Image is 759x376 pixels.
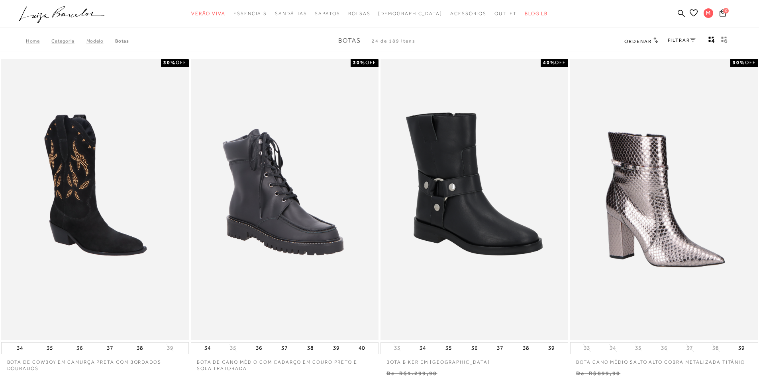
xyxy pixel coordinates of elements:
[380,354,568,366] a: BOTA BIKER EM [GEOGRAPHIC_DATA]
[745,60,756,65] span: OFF
[378,6,442,21] a: noSubCategoriesText
[338,37,361,44] span: Botas
[525,6,548,21] a: BLOG LB
[104,343,116,354] button: 37
[315,11,340,16] span: Sapatos
[443,343,454,354] button: 35
[378,11,442,16] span: [DEMOGRAPHIC_DATA]
[2,60,188,339] a: BOTA DE COWBOY EM CAMURÇA PRETA COM BORDADOS DOURADOS BOTA DE COWBOY EM CAMURÇA PRETA COM BORDADO...
[191,6,226,21] a: categoryNavScreenReaderText
[723,8,729,14] span: 0
[1,354,189,372] a: BOTA DE COWBOY EM CAMURÇA PRETA COM BORDADOS DOURADOS
[494,11,517,16] span: Outlet
[191,354,379,372] a: BOTA DE CANO MÉDIO COM CADARÇO EM COURO PRETO E SOLA TRATORADA
[607,344,618,352] button: 34
[571,60,757,339] img: BOTA CANO MÉDIO SALTO ALTO COBRA METALIZADA TITÂNIO
[228,344,239,352] button: 35
[365,60,376,65] span: OFF
[353,60,365,65] strong: 30%
[719,36,730,46] button: gridText6Desc
[279,343,290,354] button: 37
[570,354,758,366] a: BOTA CANO MÉDIO SALTO ALTO COBRA METALIZADA TITÂNIO
[191,11,226,16] span: Verão Viva
[704,8,713,18] span: M
[659,344,670,352] button: 36
[163,60,176,65] strong: 30%
[450,6,486,21] a: categoryNavScreenReaderText
[717,9,728,19] button: 0
[469,343,480,354] button: 36
[115,38,129,44] a: Botas
[356,343,367,354] button: 40
[74,343,85,354] button: 36
[736,343,747,354] button: 39
[275,6,307,21] a: categoryNavScreenReaderText
[392,344,403,352] button: 33
[525,11,548,16] span: BLOG LB
[700,8,717,20] button: M
[555,60,566,65] span: OFF
[192,60,378,339] a: BOTA DE CANO MÉDIO COM CADARÇO EM COURO PRETO E SOLA TRATORADA BOTA DE CANO MÉDIO COM CADARÇO EM ...
[372,38,416,44] span: 24 de 189 itens
[494,6,517,21] a: categoryNavScreenReaderText
[624,39,651,44] span: Ordenar
[706,36,717,46] button: Mostrar 4 produtos por linha
[134,343,145,354] button: 38
[543,60,555,65] strong: 40%
[581,344,592,352] button: 33
[684,344,695,352] button: 37
[710,344,721,352] button: 38
[233,11,267,16] span: Essenciais
[253,343,265,354] button: 36
[450,11,486,16] span: Acessórios
[348,6,371,21] a: categoryNavScreenReaderText
[633,344,644,352] button: 35
[733,60,745,65] strong: 50%
[202,343,213,354] button: 34
[546,343,557,354] button: 39
[176,60,186,65] span: OFF
[331,343,342,354] button: 39
[305,343,316,354] button: 38
[520,343,531,354] button: 38
[348,11,371,16] span: Bolsas
[381,60,567,339] img: BOTA BIKER EM COURO PRETO
[192,60,378,339] img: BOTA DE CANO MÉDIO COM CADARÇO EM COURO PRETO E SOLA TRATORADA
[233,6,267,21] a: categoryNavScreenReaderText
[2,60,188,339] img: BOTA DE COWBOY EM CAMURÇA PRETA COM BORDADOS DOURADOS
[381,60,567,339] a: BOTA BIKER EM COURO PRETO BOTA BIKER EM COURO PRETO
[315,6,340,21] a: categoryNavScreenReaderText
[571,60,757,339] a: BOTA CANO MÉDIO SALTO ALTO COBRA METALIZADA TITÂNIO BOTA CANO MÉDIO SALTO ALTO COBRA METALIZADA T...
[51,38,86,44] a: Categoria
[44,343,55,354] button: 35
[417,343,428,354] button: 34
[668,37,696,43] a: FILTRAR
[86,38,116,44] a: Modelo
[14,343,25,354] button: 34
[275,11,307,16] span: Sandálias
[26,38,51,44] a: Home
[494,343,506,354] button: 37
[165,344,176,352] button: 39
